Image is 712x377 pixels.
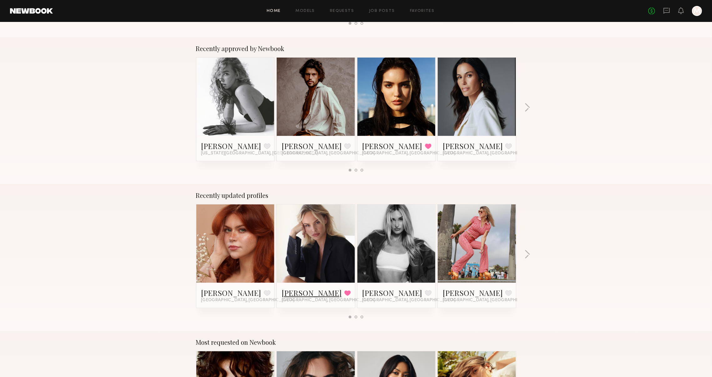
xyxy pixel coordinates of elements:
a: [PERSON_NAME] [362,288,422,298]
span: [GEOGRAPHIC_DATA], [GEOGRAPHIC_DATA] [362,298,456,303]
a: Job Posts [369,9,395,13]
span: [GEOGRAPHIC_DATA], [GEOGRAPHIC_DATA] [201,298,295,303]
a: [PERSON_NAME] [443,141,503,151]
a: M [692,6,702,16]
div: Recently approved by Newbook [196,45,516,52]
a: [PERSON_NAME] [282,288,342,298]
a: Requests [330,9,354,13]
a: [PERSON_NAME] [201,141,261,151]
span: [GEOGRAPHIC_DATA], [GEOGRAPHIC_DATA] [282,151,375,156]
span: [GEOGRAPHIC_DATA], [GEOGRAPHIC_DATA] [443,298,536,303]
a: Home [267,9,281,13]
a: [PERSON_NAME] [443,288,503,298]
span: [GEOGRAPHIC_DATA], [GEOGRAPHIC_DATA] [282,298,375,303]
a: Favorites [410,9,435,13]
span: [GEOGRAPHIC_DATA], [GEOGRAPHIC_DATA] [362,151,456,156]
a: [PERSON_NAME] [362,141,422,151]
a: [PERSON_NAME] [282,141,342,151]
span: [US_STATE][GEOGRAPHIC_DATA], [GEOGRAPHIC_DATA] [201,151,318,156]
span: [GEOGRAPHIC_DATA], [GEOGRAPHIC_DATA] [443,151,536,156]
a: Models [296,9,315,13]
div: Most requested on Newbook [196,338,516,346]
a: [PERSON_NAME] [201,288,261,298]
div: Recently updated profiles [196,192,516,199]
